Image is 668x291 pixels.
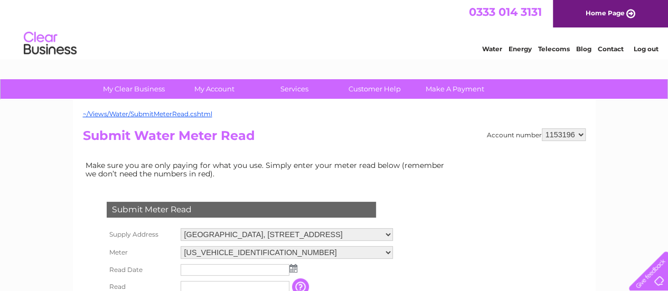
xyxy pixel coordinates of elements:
[509,45,532,53] a: Energy
[85,6,584,51] div: Clear Business is a trading name of Verastar Limited (registered in [GEOGRAPHIC_DATA] No. 3667643...
[104,243,178,261] th: Meter
[598,45,624,53] a: Contact
[331,79,418,99] a: Customer Help
[90,79,177,99] a: My Clear Business
[171,79,258,99] a: My Account
[487,128,586,141] div: Account number
[107,202,376,218] div: Submit Meter Read
[576,45,591,53] a: Blog
[83,128,586,148] h2: Submit Water Meter Read
[469,5,542,18] a: 0333 014 3131
[289,264,297,273] img: ...
[104,261,178,278] th: Read Date
[482,45,502,53] a: Water
[251,79,338,99] a: Services
[633,45,658,53] a: Log out
[83,110,212,118] a: ~/Views/Water/SubmitMeterRead.cshtml
[23,27,77,60] img: logo.png
[104,226,178,243] th: Supply Address
[538,45,570,53] a: Telecoms
[411,79,498,99] a: Make A Payment
[83,158,453,181] td: Make sure you are only paying for what you use. Simply enter your meter read below (remember we d...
